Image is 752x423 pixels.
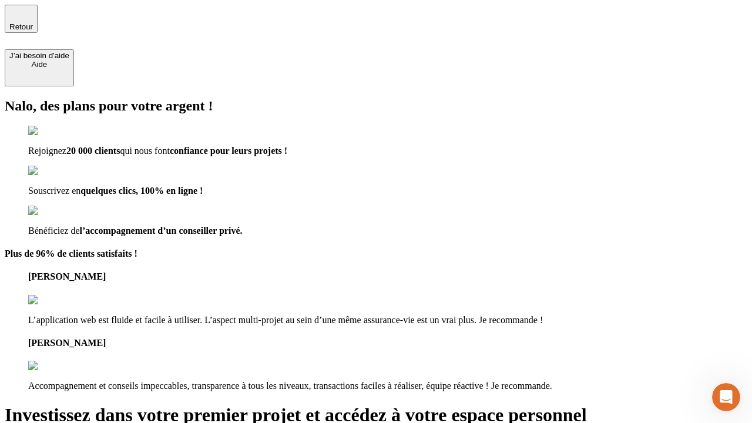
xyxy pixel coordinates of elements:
span: Bénéficiez de [28,226,80,236]
img: reviews stars [28,361,86,371]
div: J’ai besoin d'aide [9,51,69,60]
img: checkmark [28,206,79,216]
span: qui nous font [120,146,169,156]
h4: [PERSON_NAME] [28,271,747,282]
span: 20 000 clients [66,146,120,156]
span: l’accompagnement d’un conseiller privé. [80,226,243,236]
span: Souscrivez en [28,186,80,196]
img: checkmark [28,166,79,176]
h4: Plus de 96% de clients satisfaits ! [5,249,747,259]
span: confiance pour leurs projets ! [170,146,287,156]
button: J’ai besoin d'aideAide [5,49,74,86]
span: Rejoignez [28,146,66,156]
p: L’application web est fluide et facile à utiliser. L’aspect multi-projet au sein d’une même assur... [28,315,747,325]
span: Retour [9,22,33,31]
button: Retour [5,5,38,33]
img: checkmark [28,126,79,136]
div: Aide [9,60,69,69]
h4: [PERSON_NAME] [28,338,747,348]
h2: Nalo, des plans pour votre argent ! [5,98,747,114]
span: quelques clics, 100% en ligne ! [80,186,203,196]
img: reviews stars [28,295,86,305]
p: Accompagnement et conseils impeccables, transparence à tous les niveaux, transactions faciles à r... [28,381,747,391]
iframe: Intercom live chat [712,383,740,411]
